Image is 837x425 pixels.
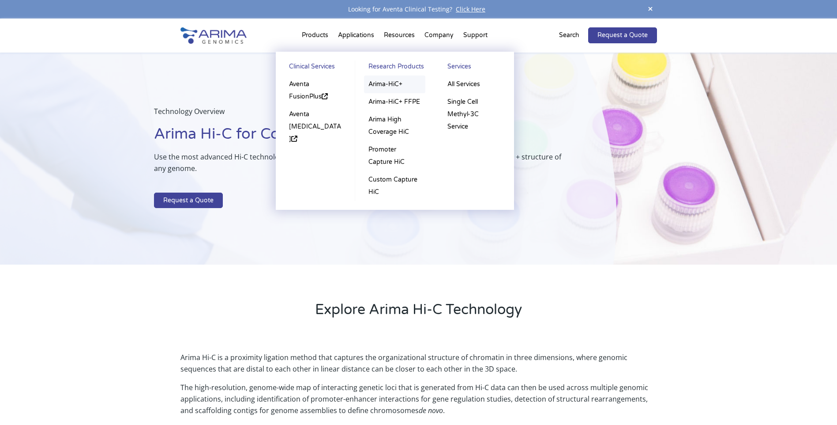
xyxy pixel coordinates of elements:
a: Arima-HiC+ [364,76,425,93]
h1: Arima Hi-C for Comprehensive 3D Genomics [154,124,572,151]
a: Promoter Capture HiC [364,141,425,171]
a: Arima-HiC+ FFPE [364,93,425,111]
a: Aventa [MEDICAL_DATA] [285,106,346,148]
a: Clinical Services [285,61,346,76]
a: Request a Quote [154,193,223,209]
a: Single Cell Methyl-3C Service [443,93,505,136]
img: Arima-Genomics-logo [180,27,247,44]
a: All Services [443,76,505,93]
a: Aventa FusionPlus [285,76,346,106]
p: Use the most advanced Hi-C technology to power your discoveries with unparalleled access to the s... [154,151,572,181]
p: Search [559,30,579,41]
i: de novo [419,406,443,415]
p: Arima Hi-C is a proximity ligation method that captures the organizational structure of chromatin... [180,352,657,382]
a: Custom Capture HiC [364,171,425,201]
h2: Explore Arima Hi-C Technology [180,300,657,326]
a: Research Products [364,61,425,76]
p: The high-resolution, genome-wide map of interacting genetic loci that is generated from Hi-C data... [180,382,657,423]
div: Looking for Aventa Clinical Testing? [180,4,657,15]
p: Technology Overview [154,106,572,124]
a: Arima High Coverage HiC [364,111,425,141]
a: Click Here [452,5,489,13]
a: Services [443,61,505,76]
a: Request a Quote [588,27,657,43]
